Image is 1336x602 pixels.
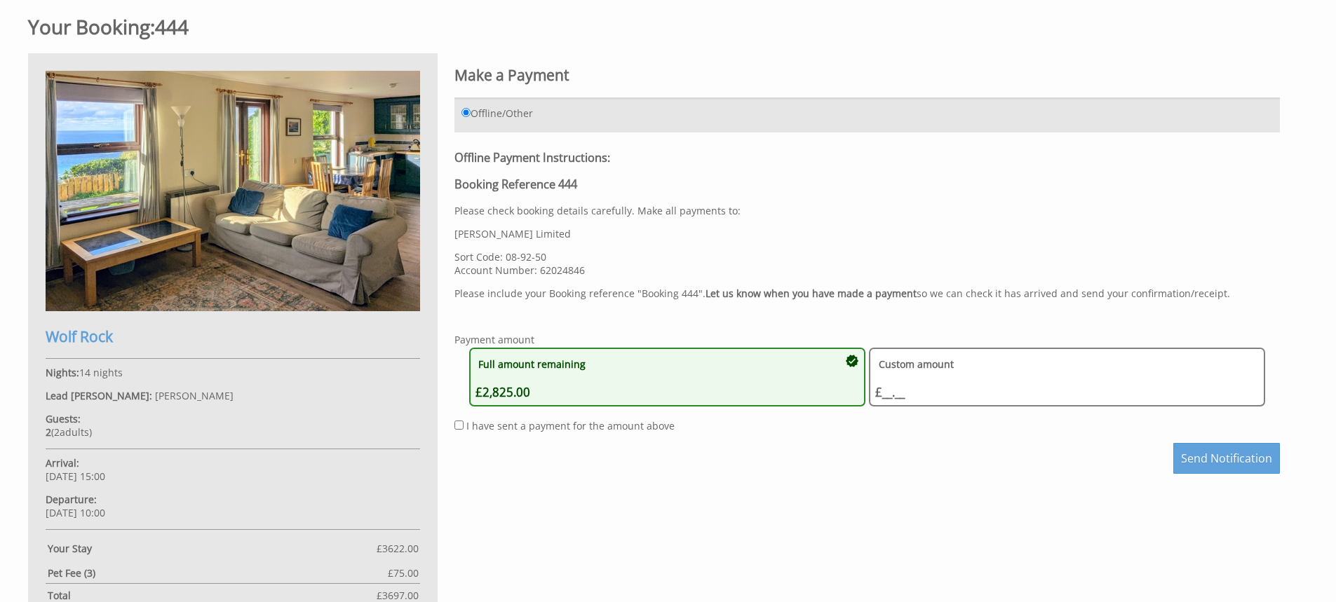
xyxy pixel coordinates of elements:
[454,65,1280,85] h2: Make a Payment
[46,389,152,402] strong: Lead [PERSON_NAME]:
[54,425,89,439] span: adult
[48,589,377,602] strong: Total
[461,107,533,120] label: Offline/Other
[454,287,1280,300] p: Please include your Booking reference "Booking 444". so we can check it has arrived and send your...
[46,425,92,439] span: ( )
[382,589,419,602] span: 3697.00
[461,108,471,117] input: Offline/Other
[388,566,419,580] span: £
[46,456,420,483] p: [DATE] 15:00
[46,327,420,346] h2: Wolf Rock
[454,227,1280,240] p: [PERSON_NAME] Limited
[46,301,420,346] a: Wolf Rock
[393,566,419,580] span: 75.00
[54,425,60,439] span: 2
[454,250,1280,277] p: Sort Code: 08-92-50 Account Number: 62024846
[46,366,420,379] p: 14 nights
[46,493,97,506] strong: Departure:
[48,566,388,580] strong: Pet Fee (3)
[84,425,89,439] span: s
[46,493,420,519] p: [DATE] 10:00
[28,13,1291,40] h1: 444
[28,13,155,40] a: Your Booking:
[454,177,1280,192] h3: Booking Reference 444
[377,542,419,555] span: £
[469,348,865,406] button: Full amount remaining £2,825.00
[454,333,534,346] legend: Payment amount
[155,389,234,402] span: [PERSON_NAME]
[377,589,419,602] span: £
[1173,443,1280,474] button: Send Notification
[46,425,51,439] strong: 2
[869,348,1265,406] button: Custom amount £__.__
[46,366,79,379] strong: Nights:
[46,456,79,470] strong: Arrival:
[466,419,675,432] label: I have sent a payment for the amount above
[454,204,1280,217] p: Please check booking details carefully. Make all payments to:
[1181,451,1272,466] span: Send Notification
[46,71,420,311] img: An image of 'Wolf Rock'
[48,542,377,555] strong: Your Stay
[706,287,917,300] strong: Let us know when you have made a payment
[454,150,1280,165] h3: Offline Payment Instructions:
[382,542,419,555] span: 3622.00
[46,412,81,425] strong: Guests:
